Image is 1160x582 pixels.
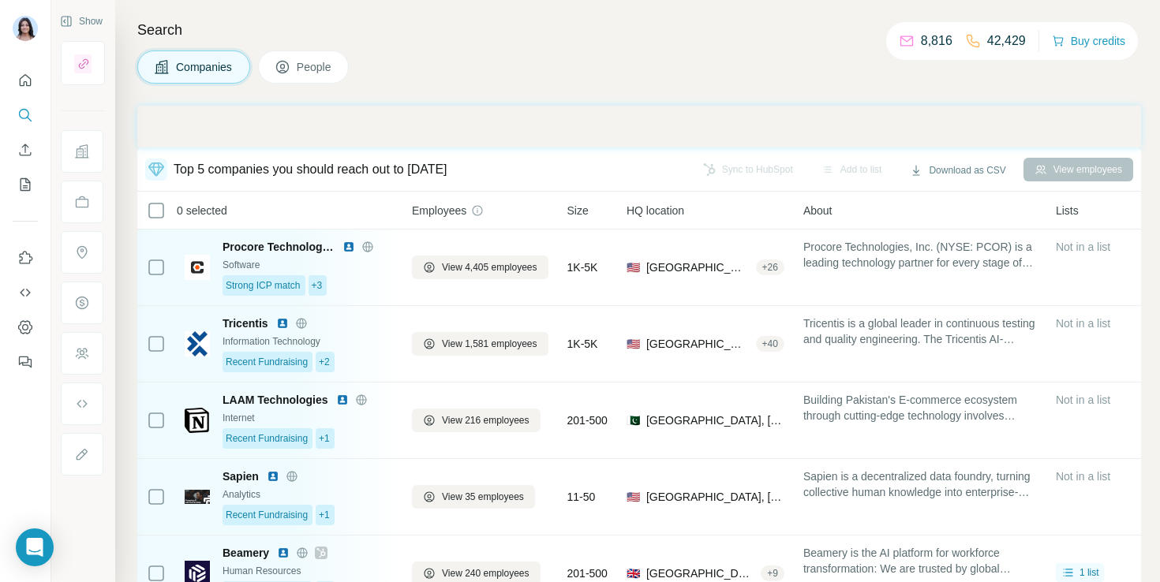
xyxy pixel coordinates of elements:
button: Use Surfe on LinkedIn [13,244,38,272]
img: Logo of Sapien [185,490,210,504]
span: LAAM Technologies [223,392,328,408]
iframe: Banner [137,106,1141,147]
div: Internet [223,411,393,425]
span: Recent Fundraising [226,431,308,446]
button: Show [49,9,114,33]
span: Procore Technologies, Inc. (NYSE: PCOR) is a leading technology partner for every stage of constr... [803,239,1037,270]
span: Procore Technologies [223,239,335,255]
span: Not in a list [1056,394,1110,406]
img: LinkedIn logo [277,547,290,559]
span: Companies [176,59,234,75]
button: Use Surfe API [13,278,38,307]
span: Beamery [223,545,269,561]
img: LinkedIn logo [276,317,289,330]
span: +1 [319,431,330,446]
span: Not in a list [1056,317,1110,330]
div: Human Resources [223,564,393,578]
button: View 35 employees [412,485,535,509]
p: 42,429 [987,32,1026,50]
span: [GEOGRAPHIC_DATA], [GEOGRAPHIC_DATA], [GEOGRAPHIC_DATA] [646,565,754,581]
button: My lists [13,170,38,199]
span: 1 list [1080,565,1099,580]
span: 11-50 [567,489,596,505]
span: Building Pakistan's E-commerce ecosystem through cutting-edge technology involves leveraging the ... [803,392,1037,423]
span: Beamery is the AI platform for workforce transformation: We are trusted by global enterprises to ... [803,545,1037,576]
button: Download as CSV [899,159,1016,182]
span: +1 [319,508,330,522]
button: Feedback [13,348,38,376]
span: View 216 employees [442,413,529,427]
button: Search [13,101,38,129]
span: 0 selected [177,203,227,218]
div: Information Technology [223,334,393,349]
span: 1K-5K [567,336,598,352]
span: 1K-5K [567,259,598,275]
div: + 40 [756,337,784,351]
span: [GEOGRAPHIC_DATA], [US_STATE] [646,336,750,352]
button: Enrich CSV [13,136,38,164]
span: +2 [319,355,330,369]
span: 201-500 [567,565,608,581]
div: + 26 [756,260,784,274]
span: Recent Fundraising [226,355,308,369]
span: Tricentis [223,315,268,331]
span: Employees [412,203,466,218]
button: Dashboard [13,313,38,341]
img: LinkedIn logo [336,394,349,406]
span: 🇬🇧 [627,565,640,581]
span: Recent Fundraising [226,508,308,522]
span: 🇺🇸 [627,336,640,352]
span: Not in a list [1056,470,1110,483]
div: Software [223,258,393,272]
span: View 4,405 employees [442,260,537,274]
p: 8,816 [921,32,952,50]
span: +3 [312,278,323,293]
img: Logo of LAAM Technologies [185,408,210,433]
span: 201-500 [567,412,608,428]
span: 🇵🇰 [627,412,640,428]
span: [GEOGRAPHIC_DATA], [US_STATE] [646,489,784,505]
span: Sapien [223,468,259,484]
img: LinkedIn logo [267,470,279,483]
button: View 1,581 employees [412,332,548,356]
span: [GEOGRAPHIC_DATA], [US_STATE] [646,259,750,275]
span: Tricentis is a global leader in continuous testing and quality engineering. The Tricentis AI-powe... [803,315,1037,347]
h4: Search [137,19,1141,41]
button: View 4,405 employees [412,256,548,279]
div: Open Intercom Messenger [16,528,54,566]
div: + 9 [761,566,784,580]
img: Logo of Procore Technologies [185,255,210,280]
span: About [803,203,833,218]
span: View 1,581 employees [442,337,537,351]
span: Not in a list [1056,241,1110,253]
img: Avatar [13,16,38,41]
span: View 35 employees [442,490,524,504]
span: View 240 employees [442,566,529,580]
button: Buy credits [1052,30,1125,52]
span: Sapien is a decentralized data foundry, turning collective human knowledge into enterprise-grade ... [803,468,1037,500]
button: View 216 employees [412,409,541,432]
div: Analytics [223,487,393,502]
span: 🇺🇸 [627,489,640,505]
span: Size [567,203,589,218]
span: [GEOGRAPHIC_DATA], [GEOGRAPHIC_DATA] [646,412,784,428]
button: Quick start [13,66,38,95]
span: 🇺🇸 [627,259,640,275]
span: Strong ICP match [226,278,301,293]
img: LinkedIn logo [342,241,355,253]
div: Top 5 companies you should reach out to [DATE] [174,160,447,179]
span: Lists [1056,203,1079,218]
span: HQ location [627,203,684,218]
img: Logo of Tricentis [185,331,210,356]
span: People [297,59,333,75]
